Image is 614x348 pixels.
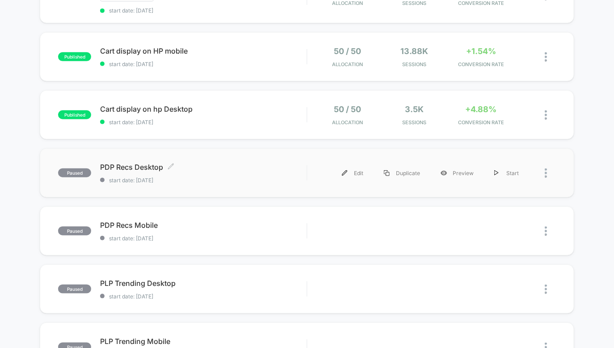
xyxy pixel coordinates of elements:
span: paused [58,285,91,293]
span: Allocation [332,119,363,126]
span: start date: [DATE] [100,7,307,14]
span: Cart display on HP mobile [100,46,307,55]
span: paused [58,226,91,235]
img: close [545,168,547,178]
span: published [58,110,91,119]
span: PDP Recs Mobile [100,221,307,230]
span: +4.88% [465,105,496,114]
span: paused [58,168,91,177]
div: Duplicate [374,163,430,183]
img: menu [494,170,499,176]
span: 13.88k [400,46,428,56]
span: published [58,52,91,61]
span: Allocation [332,61,363,67]
span: start date: [DATE] [100,119,307,126]
img: menu [342,170,348,176]
img: close [545,110,547,120]
img: menu [384,170,390,176]
img: close [545,285,547,294]
div: Preview [430,163,484,183]
span: Cart display on hp Desktop [100,105,307,113]
img: close [545,52,547,62]
span: 50 / 50 [334,46,361,56]
span: 50 / 50 [334,105,361,114]
img: close [545,226,547,236]
div: Edit [332,163,374,183]
span: start date: [DATE] [100,235,307,242]
div: Start [484,163,529,183]
span: +1.54% [466,46,496,56]
span: start date: [DATE] [100,293,307,300]
span: Sessions [383,61,446,67]
span: Sessions [383,119,446,126]
span: 3.5k [405,105,424,114]
span: PLP Trending Desktop [100,279,307,288]
span: PDP Recs Desktop [100,163,307,172]
span: start date: [DATE] [100,61,307,67]
span: PLP Trending Mobile [100,337,307,346]
span: start date: [DATE] [100,177,307,184]
span: CONVERSION RATE [450,119,512,126]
